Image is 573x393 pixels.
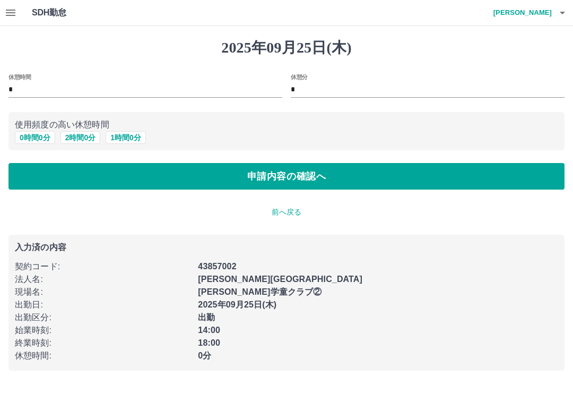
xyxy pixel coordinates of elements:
button: 申請内容の確認へ [8,163,565,190]
label: 休憩時間 [8,73,31,81]
b: 14:00 [198,326,220,335]
p: 前へ戻る [8,207,565,218]
p: 出勤日 : [15,298,192,311]
b: 43857002 [198,262,236,271]
b: [PERSON_NAME]学童クラブ② [198,287,322,296]
p: 出勤区分 : [15,311,192,324]
p: 現場名 : [15,286,192,298]
p: 契約コード : [15,260,192,273]
p: 法人名 : [15,273,192,286]
label: 休憩分 [291,73,308,81]
b: 18:00 [198,338,220,347]
p: 始業時刻 : [15,324,192,337]
p: 休憩時間 : [15,349,192,362]
h1: 2025年09月25日(木) [8,39,565,57]
p: 終業時刻 : [15,337,192,349]
b: 0分 [198,351,211,360]
p: 使用頻度の高い休憩時間 [15,118,558,131]
p: 入力済の内容 [15,243,558,252]
button: 2時間0分 [60,131,101,144]
button: 0時間0分 [15,131,55,144]
b: 出勤 [198,313,215,322]
b: [PERSON_NAME][GEOGRAPHIC_DATA] [198,275,362,284]
button: 1時間0分 [106,131,146,144]
b: 2025年09月25日(木) [198,300,276,309]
